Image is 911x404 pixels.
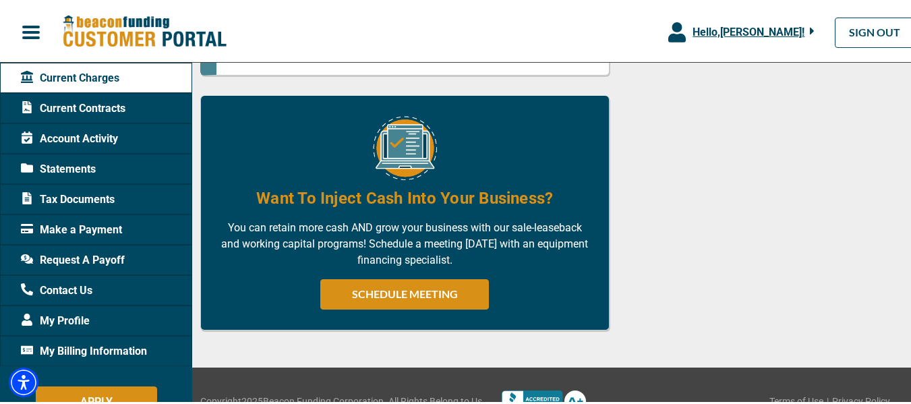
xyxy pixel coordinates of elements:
span: My Profile [21,311,90,327]
span: Statements [21,159,96,175]
img: Beacon Funding Customer Portal Logo [62,13,227,47]
span: Account Activity [21,129,118,145]
span: Current Charges [21,68,119,84]
span: Tax Documents [21,190,115,206]
h4: Want To Inject Cash Into Your Business? [256,185,553,208]
span: My Billing Information [21,341,147,357]
span: Request A Payoff [21,250,125,266]
span: Hello, [PERSON_NAME] ! [693,24,804,36]
a: SCHEDULE MEETING [320,277,489,308]
span: Current Contracts [21,98,125,115]
img: Equipment Financing Online Image [373,114,437,178]
span: Contact Us [21,281,92,297]
div: Accessibility Menu [9,366,38,395]
span: Make a Payment [21,220,122,236]
p: You can retain more cash AND grow your business with our sale-leaseback and working capital progr... [221,218,589,266]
